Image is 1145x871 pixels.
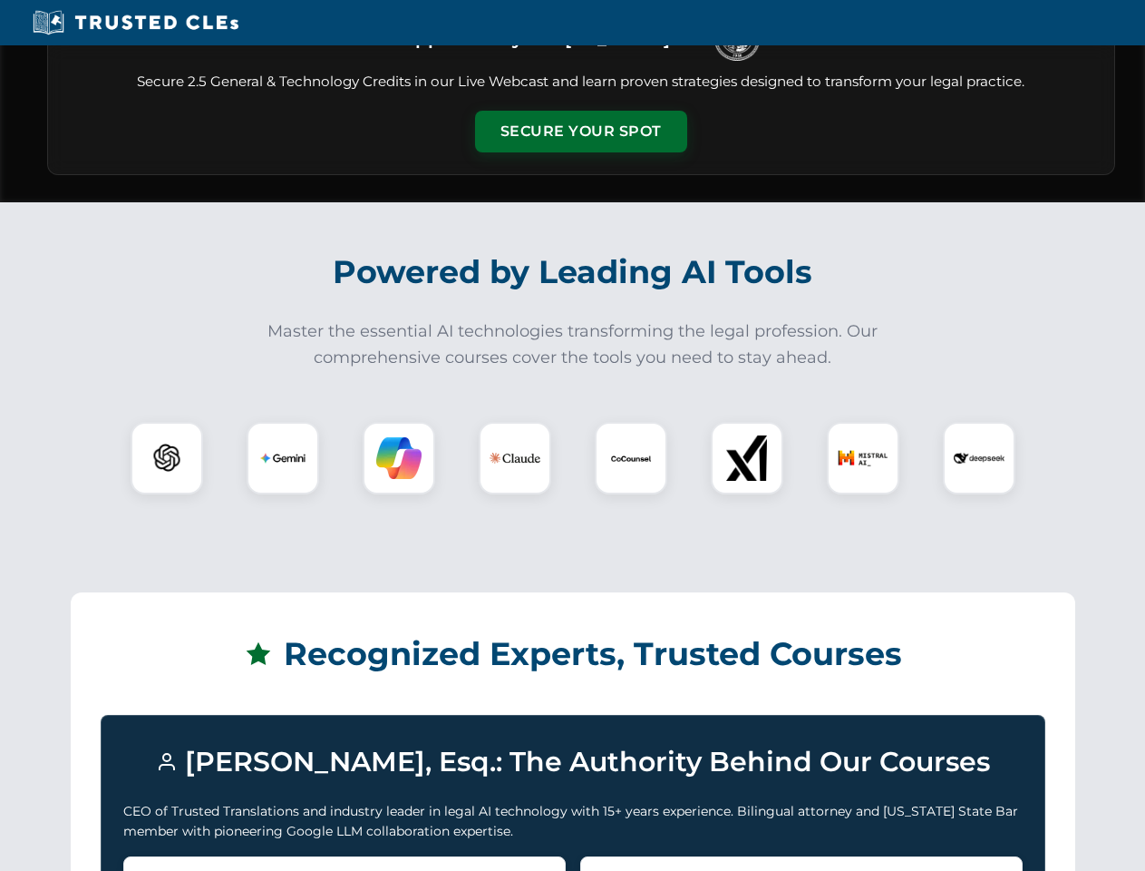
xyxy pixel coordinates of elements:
[27,9,244,36] img: Trusted CLEs
[838,433,888,484] img: Mistral AI Logo
[711,422,783,494] div: xAI
[954,433,1004,484] img: DeepSeek Logo
[608,435,654,481] img: CoCounsel Logo
[70,72,1092,93] p: Secure 2.5 General & Technology Credits in our Live Webcast and learn proven strategies designed ...
[943,422,1015,494] div: DeepSeek
[141,432,193,484] img: ChatGPT Logo
[595,422,667,494] div: CoCounsel
[475,111,687,152] button: Secure Your Spot
[479,422,551,494] div: Claude
[827,422,899,494] div: Mistral AI
[363,422,435,494] div: Copilot
[256,318,890,371] p: Master the essential AI technologies transforming the legal profession. Our comprehensive courses...
[376,435,422,481] img: Copilot Logo
[101,622,1045,686] h2: Recognized Experts, Trusted Courses
[724,435,770,481] img: xAI Logo
[490,433,540,484] img: Claude Logo
[260,435,306,481] img: Gemini Logo
[247,422,319,494] div: Gemini
[71,240,1075,304] h2: Powered by Leading AI Tools
[123,738,1023,787] h3: [PERSON_NAME], Esq.: The Authority Behind Our Courses
[123,801,1023,842] p: CEO of Trusted Translations and industry leader in legal AI technology with 15+ years experience....
[131,422,203,494] div: ChatGPT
